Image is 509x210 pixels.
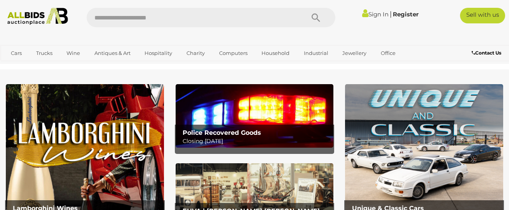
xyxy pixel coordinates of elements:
a: Industrial [299,47,333,60]
a: Hospitality [139,47,177,60]
button: Search [296,8,335,27]
span: | [390,10,392,18]
img: Police Recovered Goods [176,84,334,148]
a: Charity [181,47,210,60]
a: Contact Us [472,49,503,57]
a: Computers [214,47,253,60]
a: Trucks [31,47,58,60]
a: Cars [6,47,27,60]
a: [GEOGRAPHIC_DATA] [36,60,101,72]
a: Sports [6,60,32,72]
a: Police Recovered Goods Police Recovered Goods Closing [DATE] [176,84,334,148]
a: Register [393,11,418,18]
a: Jewellery [337,47,371,60]
img: Allbids.com.au [4,8,71,25]
b: Police Recovered Goods [183,129,261,136]
a: Wine [61,47,85,60]
a: Sell with us [460,8,505,23]
a: Household [256,47,295,60]
a: Sign In [362,11,389,18]
b: Contact Us [472,50,501,56]
p: Closing [DATE] [183,136,330,146]
a: Office [376,47,401,60]
a: Antiques & Art [89,47,136,60]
